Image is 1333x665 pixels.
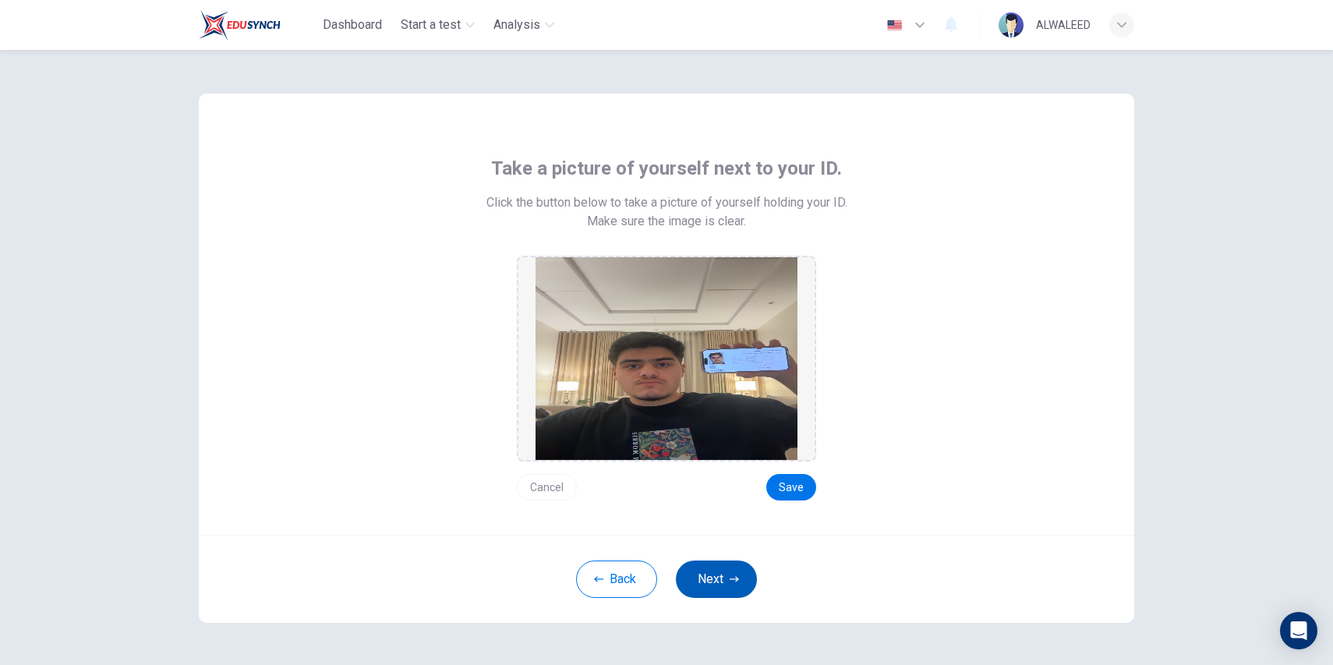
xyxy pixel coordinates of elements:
[885,19,904,31] img: en
[493,16,540,34] span: Analysis
[1036,16,1091,34] div: ALWALEED
[486,193,847,212] span: Click the button below to take a picture of yourself holding your ID.
[491,156,842,181] span: Take a picture of yourself next to your ID.
[487,11,560,39] button: Analysis
[676,561,757,598] button: Next
[316,11,388,39] button: Dashboard
[323,16,382,34] span: Dashboard
[587,212,746,231] span: Make sure the image is clear.
[199,9,316,41] a: EduSynch logo
[1280,612,1317,649] div: Open Intercom Messenger
[394,11,481,39] button: Start a test
[517,474,577,501] button: Cancel
[999,12,1024,37] img: Profile picture
[576,561,657,598] button: Back
[766,474,816,501] button: Save
[536,257,797,460] img: preview screemshot
[199,9,281,41] img: EduSynch logo
[401,16,461,34] span: Start a test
